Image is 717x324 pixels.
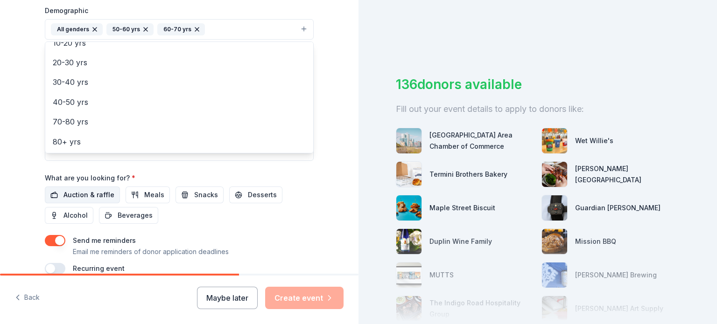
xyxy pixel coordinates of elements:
span: 80+ yrs [53,136,306,148]
button: All genders50-60 yrs60-70 yrs [45,19,314,40]
div: 60-70 yrs [157,23,205,35]
span: 10-20 yrs [53,37,306,49]
span: 40-50 yrs [53,96,306,108]
span: 20-30 yrs [53,56,306,69]
span: 30-40 yrs [53,76,306,88]
div: 50-60 yrs [106,23,154,35]
span: 70-80 yrs [53,116,306,128]
div: All genders [51,23,103,35]
div: All genders50-60 yrs60-70 yrs [45,41,314,153]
